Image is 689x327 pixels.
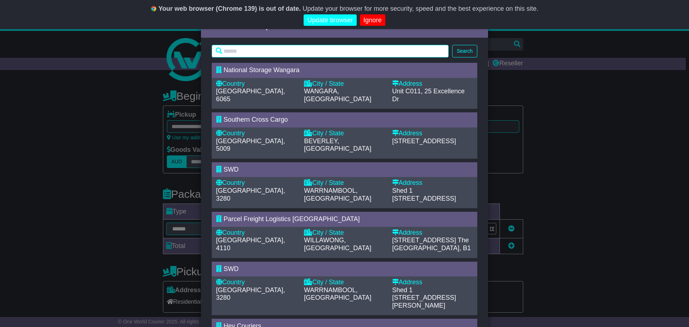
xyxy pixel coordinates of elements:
div: Address [392,229,473,237]
span: WARRNAMBOOL, [GEOGRAPHIC_DATA] [304,286,371,302]
a: Ignore [360,14,385,26]
span: [GEOGRAPHIC_DATA], 3280 [216,286,285,302]
span: SWD [224,265,239,272]
span: [GEOGRAPHIC_DATA], 5009 [216,137,285,153]
span: WANGARA, [GEOGRAPHIC_DATA] [304,88,371,103]
span: Southern Cross Cargo [224,116,288,123]
span: Unit C011, 25 Excellence Dr [392,88,465,103]
div: Address [392,80,473,88]
span: [STREET_ADDRESS] [392,237,456,244]
span: WARRNAMBOOL, [GEOGRAPHIC_DATA] [304,187,371,202]
div: Address [392,130,473,137]
span: Update your browser for more security, speed and the best experience on this site. [303,5,538,12]
span: Parcel Freight Logistics [GEOGRAPHIC_DATA] [224,215,360,223]
b: Your web browser (Chrome 139) is out of date. [159,5,301,12]
div: Country [216,179,297,187]
span: [GEOGRAPHIC_DATA], 4110 [216,237,285,252]
div: Country [216,229,297,237]
span: BEVERLEY, [GEOGRAPHIC_DATA] [304,137,371,153]
div: Country [216,130,297,137]
div: City / State [304,130,385,137]
div: Address [392,179,473,187]
span: [STREET_ADDRESS] [392,195,456,202]
a: Update browser [304,14,356,26]
span: National Storage Wangara [224,66,299,74]
div: Address [392,279,473,286]
span: [STREET_ADDRESS] [392,137,456,145]
button: Search [452,45,477,57]
div: City / State [304,229,385,237]
div: Country [216,80,297,88]
span: SWD [224,166,239,173]
div: City / State [304,279,385,286]
div: Country [216,279,297,286]
span: The [GEOGRAPHIC_DATA], B1 [392,237,471,252]
span: [GEOGRAPHIC_DATA], 3280 [216,187,285,202]
span: Shed 1 [392,187,413,194]
span: Shed 1 [392,286,413,294]
span: WILLAWONG, [GEOGRAPHIC_DATA] [304,237,371,252]
div: City / State [304,80,385,88]
div: City / State [304,179,385,187]
span: [STREET_ADDRESS][PERSON_NAME] [392,294,456,309]
span: [GEOGRAPHIC_DATA], 6065 [216,88,285,103]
